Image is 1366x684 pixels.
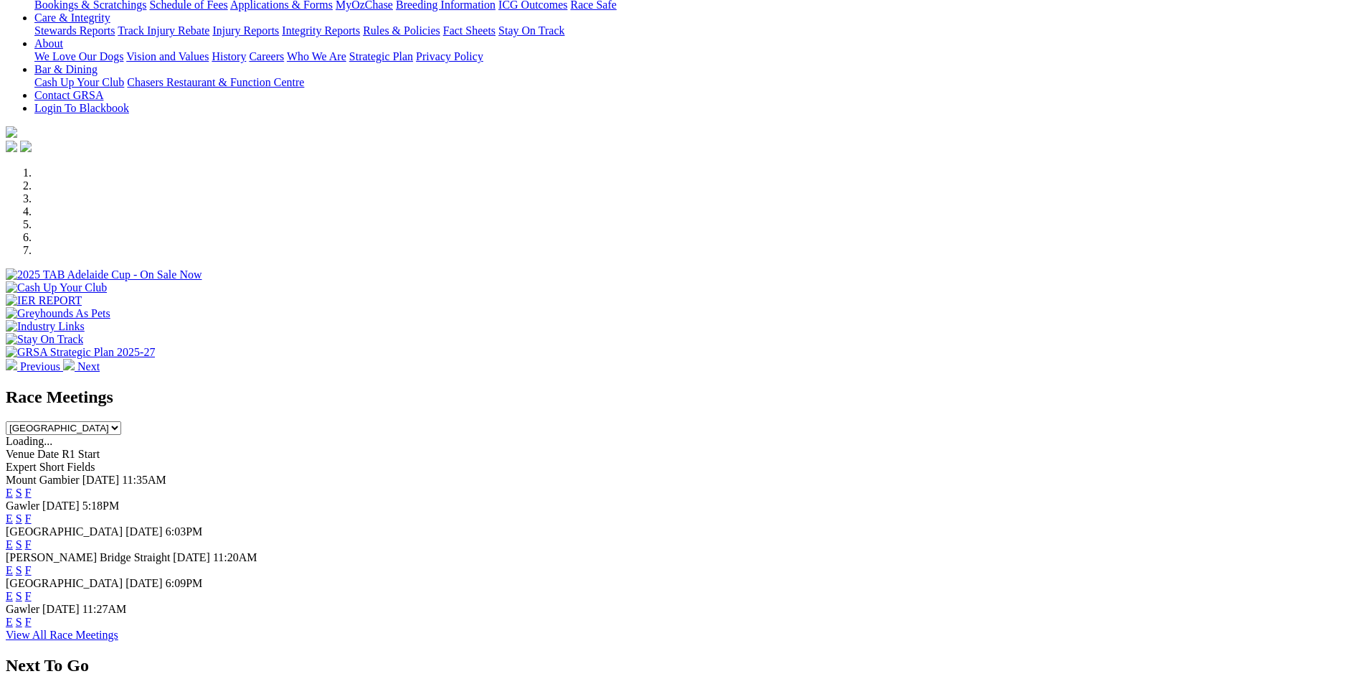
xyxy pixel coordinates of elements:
span: [DATE] [42,500,80,512]
span: Date [37,448,59,460]
a: Contact GRSA [34,89,103,101]
a: Stewards Reports [34,24,115,37]
span: [PERSON_NAME] Bridge Straight [6,551,170,563]
img: facebook.svg [6,141,17,152]
span: 5:18PM [82,500,120,512]
a: Vision and Values [126,50,209,62]
a: Track Injury Rebate [118,24,209,37]
span: 11:27AM [82,603,127,615]
img: Greyhounds As Pets [6,307,110,320]
a: Bar & Dining [34,63,98,75]
img: chevron-left-pager-white.svg [6,359,17,370]
a: E [6,616,13,628]
a: S [16,616,22,628]
div: Bar & Dining [34,76,1360,89]
span: Gawler [6,603,39,615]
span: [GEOGRAPHIC_DATA] [6,577,123,589]
img: GRSA Strategic Plan 2025-27 [6,346,155,359]
a: Stay On Track [498,24,564,37]
span: [DATE] [173,551,210,563]
span: Next [77,360,100,373]
a: Rules & Policies [363,24,440,37]
a: F [25,487,32,499]
a: S [16,590,22,602]
a: Careers [249,50,284,62]
span: Mount Gambier [6,474,80,486]
span: 11:20AM [213,551,257,563]
a: E [6,564,13,576]
a: E [6,538,13,551]
span: [DATE] [125,577,163,589]
h2: Race Meetings [6,388,1360,407]
a: F [25,512,32,525]
a: S [16,487,22,499]
a: Privacy Policy [416,50,483,62]
a: Integrity Reports [282,24,360,37]
img: Stay On Track [6,333,83,346]
a: Strategic Plan [349,50,413,62]
a: F [25,564,32,576]
span: R1 Start [62,448,100,460]
a: Cash Up Your Club [34,76,124,88]
img: Industry Links [6,320,85,333]
a: We Love Our Dogs [34,50,123,62]
span: Previous [20,360,60,373]
span: Short [39,461,65,473]
a: S [16,512,22,525]
a: F [25,538,32,551]
a: History [212,50,246,62]
a: Previous [6,360,63,373]
img: chevron-right-pager-white.svg [63,359,75,370]
h2: Next To Go [6,656,1360,675]
img: twitter.svg [20,141,32,152]
a: Login To Blackbook [34,102,129,114]
span: Venue [6,448,34,460]
img: logo-grsa-white.png [6,126,17,138]
span: Gawler [6,500,39,512]
a: E [6,590,13,602]
img: Cash Up Your Club [6,281,107,294]
a: Fact Sheets [443,24,495,37]
span: 6:09PM [166,577,203,589]
a: View All Race Meetings [6,629,118,641]
span: 6:03PM [166,525,203,538]
a: Who We Are [287,50,346,62]
a: Injury Reports [212,24,279,37]
span: Loading... [6,435,52,447]
span: [DATE] [82,474,120,486]
a: F [25,616,32,628]
div: Care & Integrity [34,24,1360,37]
a: E [6,512,13,525]
span: Expert [6,461,37,473]
span: [DATE] [125,525,163,538]
a: F [25,590,32,602]
a: Chasers Restaurant & Function Centre [127,76,304,88]
span: [GEOGRAPHIC_DATA] [6,525,123,538]
a: E [6,487,13,499]
span: 11:35AM [122,474,166,486]
img: IER REPORT [6,294,82,307]
a: About [34,37,63,50]
img: 2025 TAB Adelaide Cup - On Sale Now [6,268,202,281]
a: S [16,538,22,551]
a: Care & Integrity [34,11,110,24]
span: [DATE] [42,603,80,615]
a: S [16,564,22,576]
div: About [34,50,1360,63]
span: Fields [67,461,95,473]
a: Next [63,360,100,373]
